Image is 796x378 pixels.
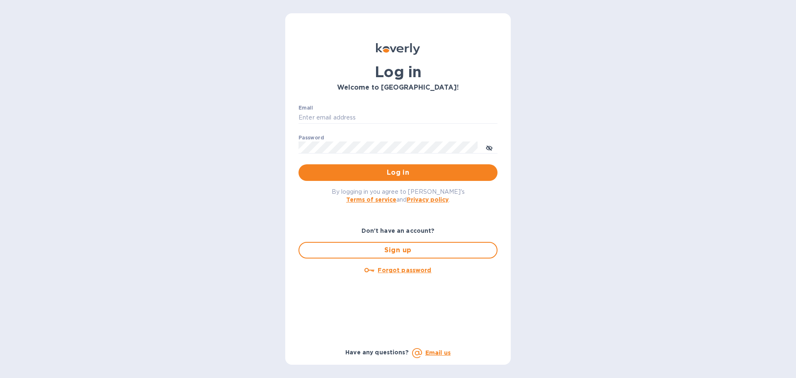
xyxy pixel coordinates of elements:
[298,164,498,181] button: Log in
[481,139,498,156] button: toggle password visibility
[345,349,409,356] b: Have any questions?
[298,242,498,259] button: Sign up
[298,105,313,110] label: Email
[306,245,490,255] span: Sign up
[376,43,420,55] img: Koverly
[425,349,451,356] a: Email us
[298,135,324,140] label: Password
[305,168,491,178] span: Log in
[346,196,396,203] a: Terms of service
[362,227,435,234] b: Don't have an account?
[407,196,449,203] a: Privacy policy
[332,188,465,203] span: By logging in you agree to [PERSON_NAME]'s and .
[298,112,498,124] input: Enter email address
[298,84,498,92] h3: Welcome to [GEOGRAPHIC_DATA]!
[298,63,498,80] h1: Log in
[378,267,431,273] u: Forgot password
